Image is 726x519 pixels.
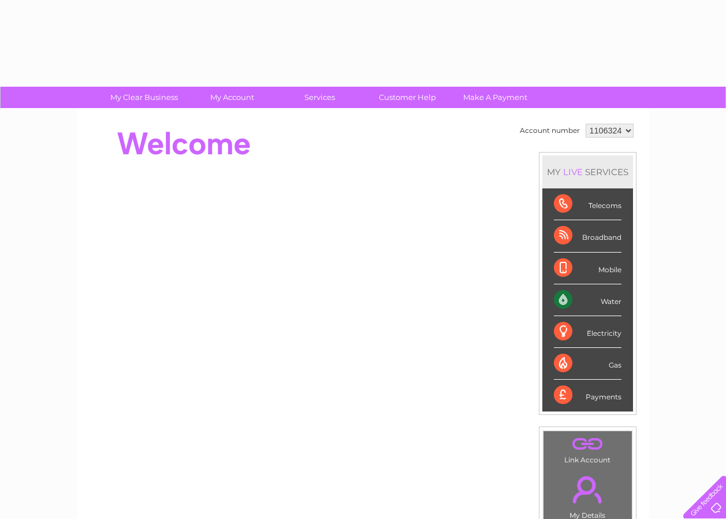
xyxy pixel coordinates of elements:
a: Make A Payment [448,87,543,108]
div: Electricity [554,316,621,348]
div: Gas [554,348,621,380]
a: My Clear Business [96,87,192,108]
a: Customer Help [360,87,455,108]
td: Link Account [543,431,632,467]
a: Services [272,87,367,108]
td: Account number [517,121,583,140]
div: Payments [554,380,621,411]
a: My Account [184,87,280,108]
div: LIVE [561,166,585,177]
a: . [546,469,629,510]
div: MY SERVICES [542,155,633,188]
div: Mobile [554,253,621,284]
div: Broadband [554,220,621,252]
div: Telecoms [554,188,621,220]
a: . [546,434,629,454]
div: Water [554,284,621,316]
